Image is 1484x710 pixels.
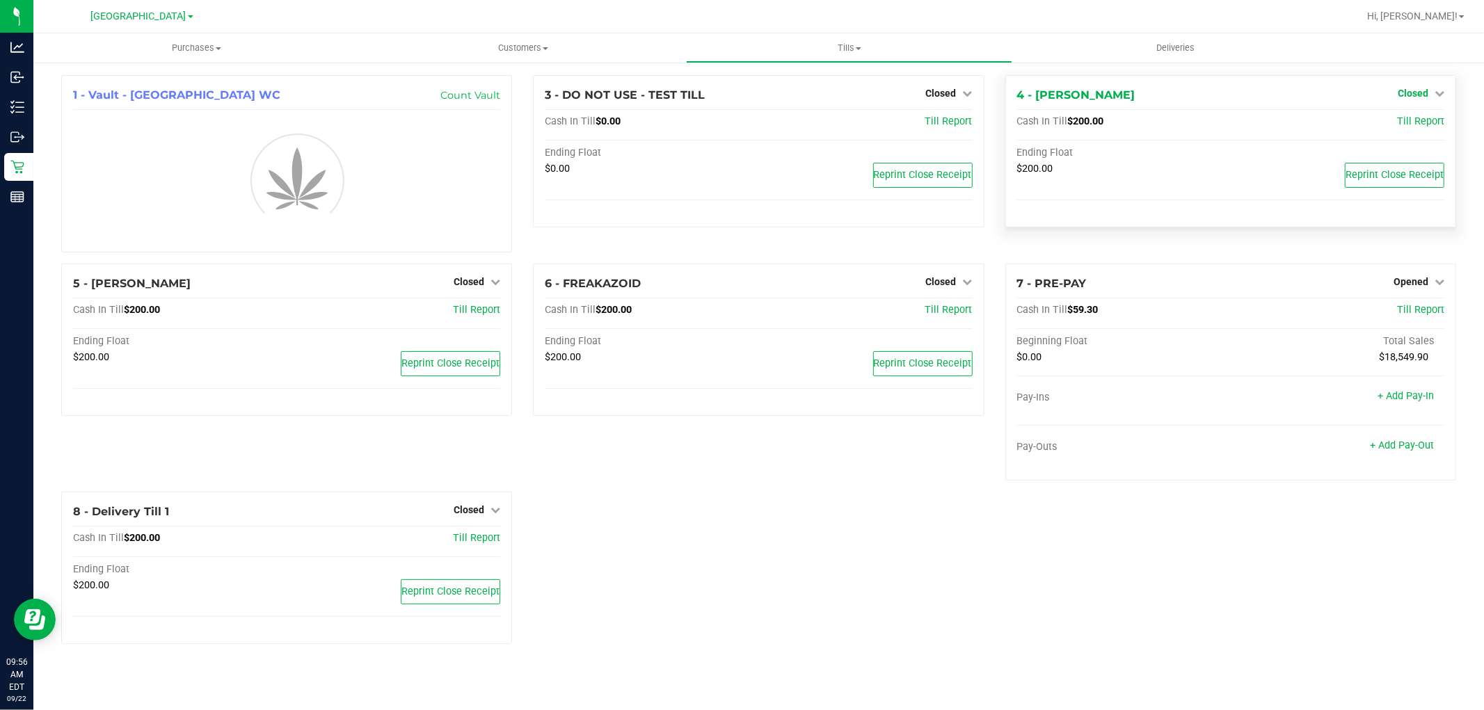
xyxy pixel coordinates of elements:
[1379,351,1428,363] span: $18,549.90
[926,276,957,287] span: Closed
[10,160,24,174] inline-svg: Retail
[454,504,484,515] span: Closed
[545,351,581,363] span: $200.00
[10,130,24,144] inline-svg: Outbound
[401,357,500,369] span: Reprint Close Receipt
[6,693,27,704] p: 09/22
[124,532,160,544] span: $200.00
[1017,392,1231,404] div: Pay-Ins
[1397,115,1444,127] a: Till Report
[14,599,56,640] iframe: Resource center
[874,357,972,369] span: Reprint Close Receipt
[10,100,24,114] inline-svg: Inventory
[874,169,972,181] span: Reprint Close Receipt
[1397,304,1444,316] a: Till Report
[545,335,758,348] div: Ending Float
[1138,42,1213,54] span: Deliveries
[1017,277,1087,290] span: 7 - PRE-PAY
[33,42,360,54] span: Purchases
[545,115,596,127] span: Cash In Till
[1017,115,1068,127] span: Cash In Till
[925,304,973,316] a: Till Report
[545,147,758,159] div: Ending Float
[73,532,124,544] span: Cash In Till
[360,33,686,63] a: Customers
[686,33,1012,63] a: Tills
[926,88,957,99] span: Closed
[453,304,500,316] a: Till Report
[1231,335,1444,348] div: Total Sales
[124,304,160,316] span: $200.00
[596,304,632,316] span: $200.00
[1017,441,1231,453] div: Pay-Outs
[10,40,24,54] inline-svg: Analytics
[1346,169,1444,181] span: Reprint Close Receipt
[73,335,287,348] div: Ending Float
[1017,88,1135,102] span: 4 - [PERSON_NAME]
[1345,163,1444,188] button: Reprint Close Receipt
[401,351,500,376] button: Reprint Close Receipt
[1012,33,1339,63] a: Deliveries
[873,351,973,376] button: Reprint Close Receipt
[401,579,500,604] button: Reprint Close Receipt
[1017,304,1068,316] span: Cash In Till
[873,163,973,188] button: Reprint Close Receipt
[10,70,24,84] inline-svg: Inbound
[1068,304,1099,316] span: $59.30
[73,579,109,591] span: $200.00
[10,190,24,204] inline-svg: Reports
[1017,335,1231,348] div: Beginning Float
[73,88,280,102] span: 1 - Vault - [GEOGRAPHIC_DATA] WC
[545,88,705,102] span: 3 - DO NOT USE - TEST TILL
[925,115,973,127] a: Till Report
[73,351,109,363] span: $200.00
[687,42,1012,54] span: Tills
[73,304,124,316] span: Cash In Till
[360,42,685,54] span: Customers
[1017,351,1042,363] span: $0.00
[73,505,169,518] span: 8 - Delivery Till 1
[1370,439,1434,451] a: + Add Pay-Out
[1367,10,1458,22] span: Hi, [PERSON_NAME]!
[545,304,596,316] span: Cash In Till
[33,33,360,63] a: Purchases
[440,89,500,102] a: Count Vault
[401,586,500,597] span: Reprint Close Receipt
[1378,390,1434,402] a: + Add Pay-In
[1017,163,1053,175] span: $200.00
[1017,147,1231,159] div: Ending Float
[91,10,186,22] span: [GEOGRAPHIC_DATA]
[545,277,641,290] span: 6 - FREAKAZOID
[73,563,287,576] div: Ending Float
[73,277,191,290] span: 5 - [PERSON_NAME]
[1068,115,1104,127] span: $200.00
[1394,276,1428,287] span: Opened
[545,163,570,175] span: $0.00
[453,532,500,544] a: Till Report
[596,115,621,127] span: $0.00
[1398,88,1428,99] span: Closed
[6,656,27,693] p: 09:56 AM EDT
[454,276,484,287] span: Closed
